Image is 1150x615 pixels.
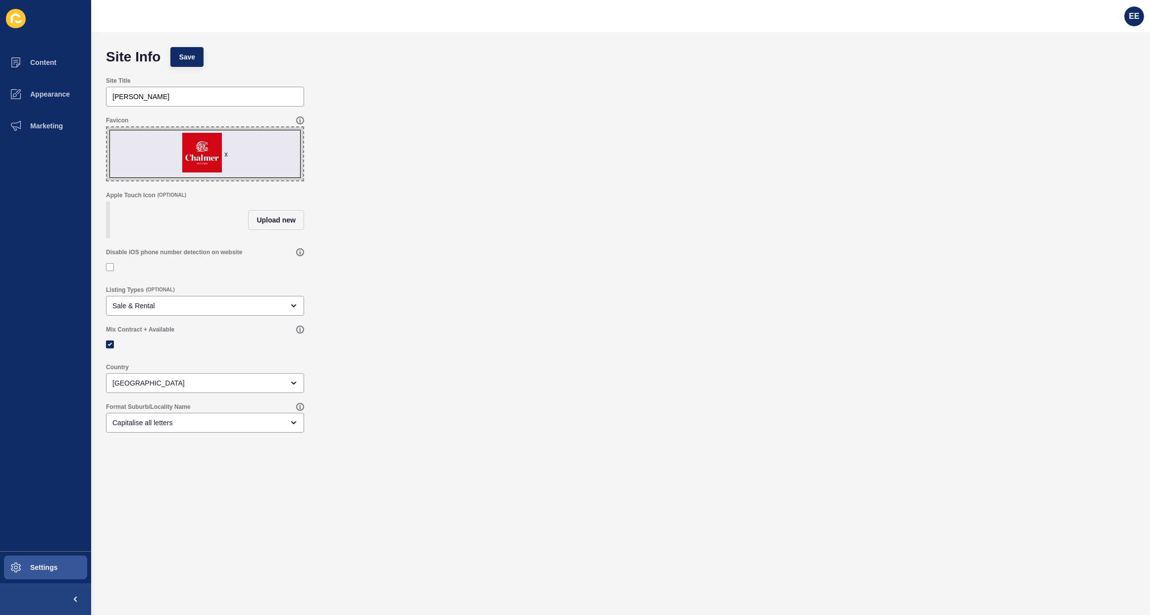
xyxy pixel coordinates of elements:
div: open menu [106,413,304,433]
label: Country [106,363,129,371]
span: (OPTIONAL) [146,286,174,293]
span: Save [179,52,195,62]
label: Favicon [106,116,128,124]
button: Save [170,47,204,67]
label: Mix Contract + Available [106,326,174,334]
span: EE [1129,11,1139,21]
label: Site Title [106,77,131,85]
label: Disable iOS phone number detection on website [106,248,242,256]
label: Apple Touch Icon [106,191,156,199]
div: open menu [106,373,304,393]
div: open menu [106,296,304,316]
span: (OPTIONAL) [157,192,186,199]
button: Upload new [248,210,304,230]
h1: Site Info [106,52,160,62]
div: x [224,149,228,159]
label: Listing Types [106,286,144,294]
label: Format Suburb/Locality Name [106,403,191,411]
span: Upload new [257,215,296,225]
